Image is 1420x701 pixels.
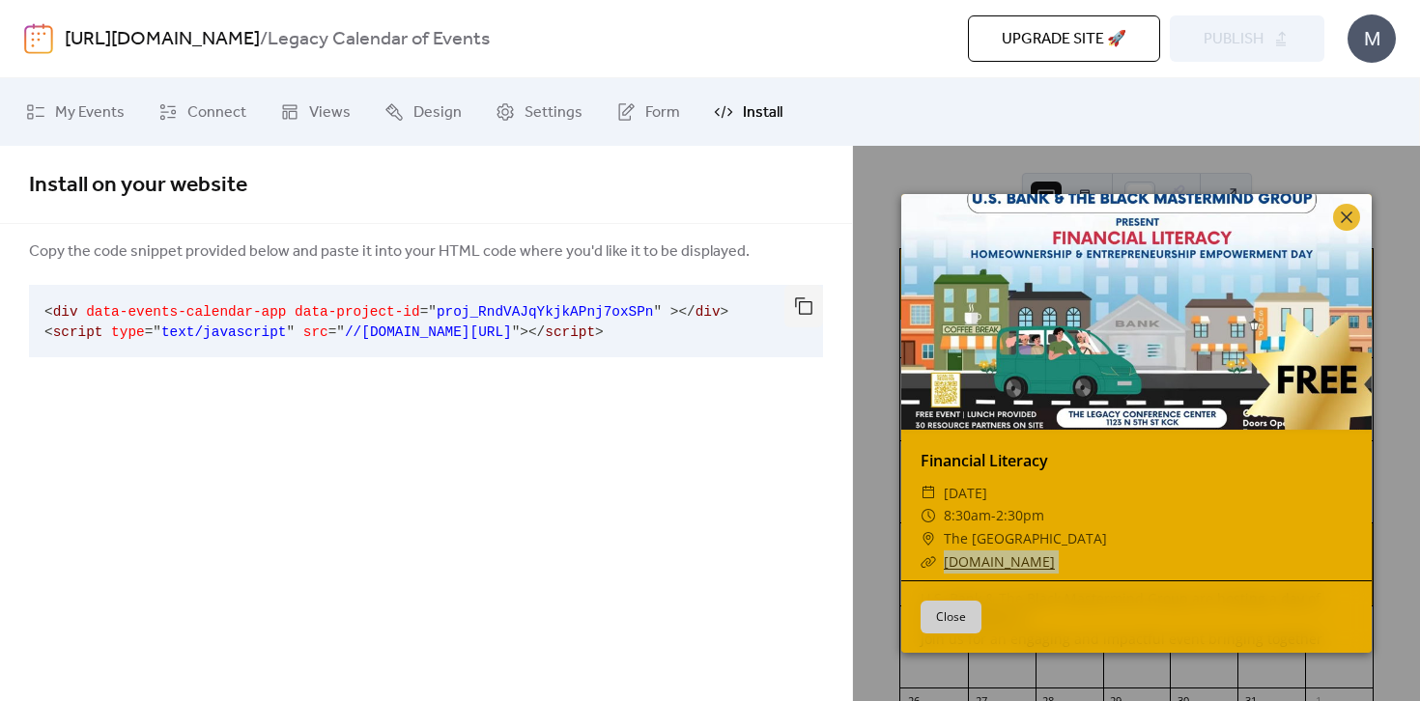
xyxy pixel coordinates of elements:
span: " [153,324,161,340]
span: Copy the code snippet provided below and paste it into your HTML code where you'd like it to be d... [29,240,750,264]
span: The [GEOGRAPHIC_DATA] [944,527,1107,550]
span: script [53,324,103,340]
a: Settings [481,86,597,138]
span: = [420,304,429,320]
span: Views [309,101,351,125]
span: </ [528,324,545,340]
span: div [696,304,721,320]
span: " [428,304,437,320]
a: Form [602,86,695,138]
span: > [670,304,679,320]
span: </ [678,304,695,320]
span: = [328,324,337,340]
div: ​ [921,527,936,550]
span: < [44,324,53,340]
button: Close [921,601,981,633]
a: Connect [144,86,261,138]
span: " [336,324,345,340]
b: / [260,21,268,58]
span: 2:30pm [996,506,1044,524]
span: [DATE] [944,482,987,505]
span: < [44,304,53,320]
img: logo [24,23,53,54]
div: ​ [921,482,936,505]
a: Install [699,86,797,138]
a: Financial Literacy [921,450,1048,471]
span: proj_RndVAJqYkjkAPnj7oxSPn [437,304,654,320]
span: > [520,324,528,340]
span: 8:30am [944,506,991,524]
span: Design [413,101,462,125]
button: Upgrade site 🚀 [968,15,1160,62]
span: > [721,304,729,320]
span: script [545,324,595,340]
span: Install on your website [29,164,247,207]
span: = [145,324,154,340]
span: Install [743,101,782,125]
div: ​ [921,550,936,574]
span: > [595,324,604,340]
span: Connect [187,101,246,125]
span: Form [645,101,680,125]
span: " [653,304,662,320]
span: text/javascript [161,324,287,340]
a: [DOMAIN_NAME] [944,552,1055,571]
span: - [991,506,996,524]
b: Legacy Calendar of Events [268,21,490,58]
span: " [512,324,521,340]
span: Upgrade site 🚀 [1002,28,1126,51]
span: src [303,324,328,340]
span: data-events-calendar-app [86,304,286,320]
a: Design [370,86,476,138]
span: data-project-id [295,304,420,320]
span: type [111,324,145,340]
a: [URL][DOMAIN_NAME] [65,21,260,58]
span: My Events [55,101,125,125]
span: " [286,324,295,340]
span: //[DOMAIN_NAME][URL] [345,324,512,340]
span: div [53,304,78,320]
div: M [1348,14,1396,63]
span: Settings [525,101,582,125]
a: Views [266,86,365,138]
div: ​ [921,504,936,527]
a: My Events [12,86,139,138]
